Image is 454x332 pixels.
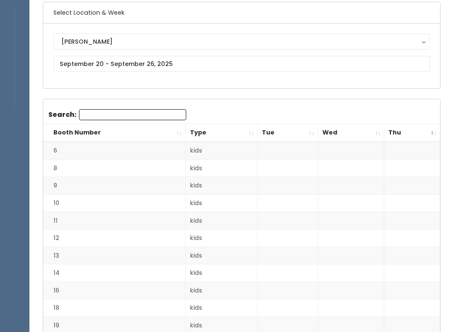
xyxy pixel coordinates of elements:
td: 8 [43,159,185,177]
td: kids [185,264,257,282]
th: Booth Number: activate to sort column ascending [43,124,185,142]
td: kids [185,229,257,247]
td: kids [185,195,257,212]
td: 9 [43,177,185,195]
label: Search: [48,109,186,120]
td: kids [185,299,257,317]
td: 18 [43,299,185,317]
td: 10 [43,195,185,212]
td: kids [185,142,257,159]
input: Search: [79,109,186,120]
h6: Select Location & Week [43,2,440,24]
td: 13 [43,247,185,264]
td: kids [185,177,257,195]
th: Tue: activate to sort column ascending [258,124,318,142]
td: 16 [43,282,185,299]
th: Wed: activate to sort column ascending [318,124,384,142]
td: 14 [43,264,185,282]
th: Type: activate to sort column ascending [185,124,257,142]
td: kids [185,159,257,177]
td: kids [185,212,257,229]
td: 6 [43,142,185,159]
input: September 20 - September 26, 2025 [53,56,430,72]
td: kids [185,282,257,299]
td: 12 [43,229,185,247]
th: Thu: activate to sort column descending [384,124,440,142]
td: 11 [43,212,185,229]
button: [PERSON_NAME] [53,34,430,50]
div: [PERSON_NAME] [61,37,422,46]
td: kids [185,247,257,264]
